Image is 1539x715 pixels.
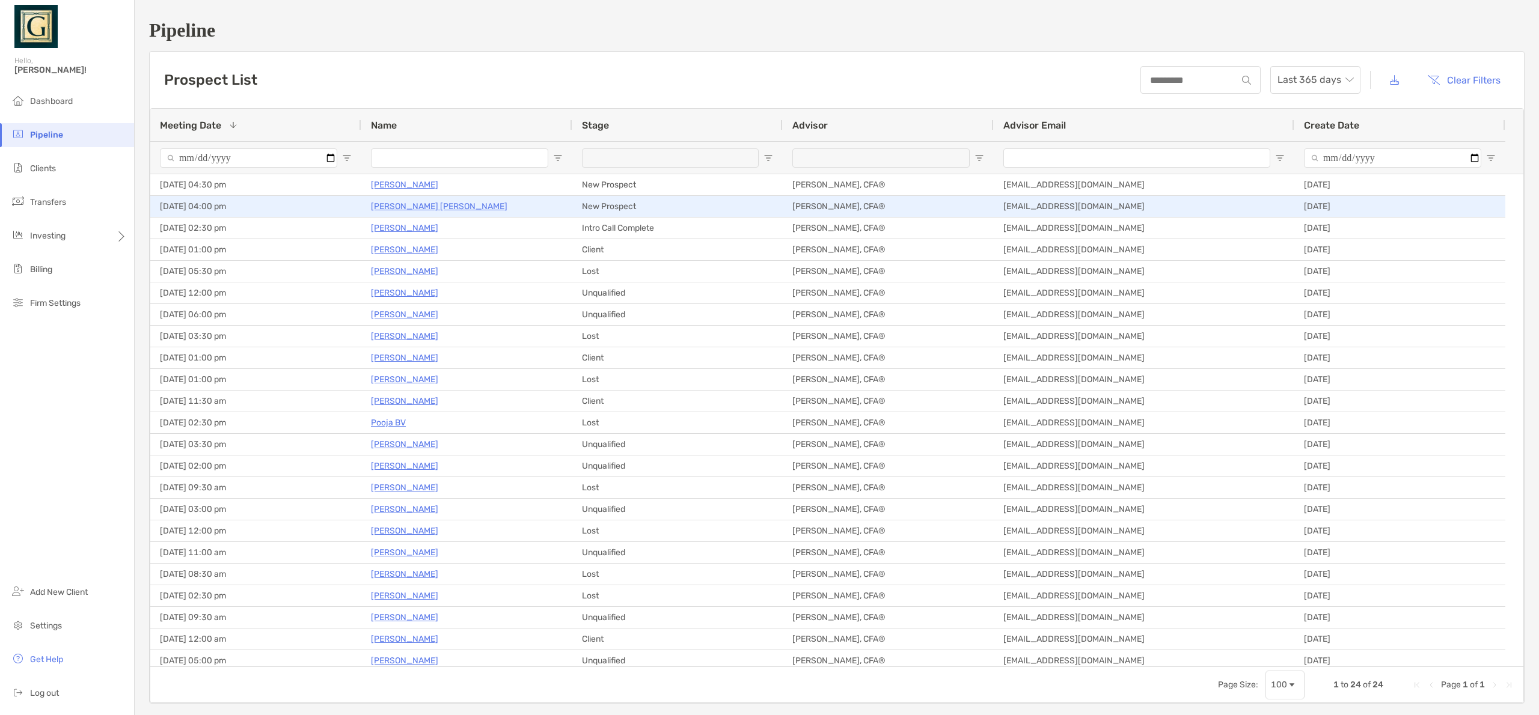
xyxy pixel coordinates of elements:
[371,350,438,365] a: [PERSON_NAME]
[783,304,994,325] div: [PERSON_NAME], CFA®
[1003,120,1066,131] span: Advisor Email
[150,650,361,671] div: [DATE] 05:00 pm
[783,542,994,563] div: [PERSON_NAME], CFA®
[150,455,361,476] div: [DATE] 02:00 pm
[150,520,361,541] div: [DATE] 12:00 pm
[572,520,783,541] div: Lost
[1294,196,1505,217] div: [DATE]
[160,148,337,168] input: Meeting Date Filter Input
[572,369,783,390] div: Lost
[572,477,783,498] div: Lost
[783,455,994,476] div: [PERSON_NAME], CFA®
[783,239,994,260] div: [PERSON_NAME], CFA®
[792,120,828,131] span: Advisor
[783,628,994,650] div: [PERSON_NAME], CFA®
[783,326,994,347] div: [PERSON_NAME], CFA®
[994,455,1294,476] div: [EMAIL_ADDRESS][DOMAIN_NAME]
[1441,680,1461,690] span: Page
[11,651,25,666] img: get-help icon
[30,130,63,140] span: Pipeline
[30,587,88,597] span: Add New Client
[150,477,361,498] div: [DATE] 09:30 am
[1294,455,1505,476] div: [DATE]
[371,120,397,131] span: Name
[150,196,361,217] div: [DATE] 04:00 pm
[994,520,1294,541] div: [EMAIL_ADDRESS][DOMAIN_NAME]
[371,199,507,214] p: [PERSON_NAME] [PERSON_NAME]
[994,412,1294,433] div: [EMAIL_ADDRESS][DOMAIN_NAME]
[572,412,783,433] div: Lost
[150,434,361,455] div: [DATE] 03:30 pm
[150,628,361,650] div: [DATE] 12:00 am
[1294,520,1505,541] div: [DATE]
[1333,680,1339,690] span: 1
[150,564,361,585] div: [DATE] 08:30 am
[1294,304,1505,325] div: [DATE]
[371,567,438,582] p: [PERSON_NAME]
[30,298,81,308] span: Firm Settings
[30,163,56,174] span: Clients
[371,307,438,322] p: [PERSON_NAME]
[783,564,994,585] div: [PERSON_NAME], CFA®
[1363,680,1371,690] span: of
[371,221,438,236] p: [PERSON_NAME]
[371,631,438,647] a: [PERSON_NAME]
[30,96,73,106] span: Dashboard
[30,654,63,665] span: Get Help
[1463,680,1468,690] span: 1
[582,120,609,131] span: Stage
[150,607,361,628] div: [DATE] 09:30 am
[371,523,438,538] a: [PERSON_NAME]
[150,239,361,260] div: [DATE] 01:00 pm
[572,455,783,476] div: Unqualified
[150,412,361,433] div: [DATE] 02:30 pm
[371,458,438,473] a: [PERSON_NAME]
[1294,326,1505,347] div: [DATE]
[994,391,1294,412] div: [EMAIL_ADDRESS][DOMAIN_NAME]
[371,372,438,387] a: [PERSON_NAME]
[1242,76,1251,85] img: input icon
[1277,67,1353,93] span: Last 365 days
[1271,680,1287,690] div: 100
[1218,680,1258,690] div: Page Size:
[1412,680,1422,690] div: First Page
[11,127,25,141] img: pipeline icon
[994,650,1294,671] div: [EMAIL_ADDRESS][DOMAIN_NAME]
[572,628,783,650] div: Client
[572,196,783,217] div: New Prospect
[11,685,25,699] img: logout icon
[1304,148,1481,168] input: Create Date Filter Input
[783,477,994,498] div: [PERSON_NAME], CFA®
[1294,542,1505,563] div: [DATE]
[11,295,25,309] img: firm-settings icon
[160,120,221,131] span: Meeting Date
[371,285,438,300] a: [PERSON_NAME]
[1294,391,1505,412] div: [DATE]
[371,610,438,625] a: [PERSON_NAME]
[994,196,1294,217] div: [EMAIL_ADDRESS][DOMAIN_NAME]
[11,618,25,632] img: settings icon
[1427,680,1436,690] div: Previous Page
[371,437,438,452] a: [PERSON_NAME]
[553,153,563,163] button: Open Filter Menu
[994,434,1294,455] div: [EMAIL_ADDRESS][DOMAIN_NAME]
[1294,261,1505,282] div: [DATE]
[1372,680,1383,690] span: 24
[994,304,1294,325] div: [EMAIL_ADDRESS][DOMAIN_NAME]
[1490,680,1499,690] div: Next Page
[150,585,361,606] div: [DATE] 02:30 pm
[30,197,66,207] span: Transfers
[994,607,1294,628] div: [EMAIL_ADDRESS][DOMAIN_NAME]
[371,502,438,517] p: [PERSON_NAME]
[371,480,438,495] a: [PERSON_NAME]
[150,282,361,303] div: [DATE] 12:00 pm
[783,520,994,541] div: [PERSON_NAME], CFA®
[150,326,361,347] div: [DATE] 03:30 pm
[572,607,783,628] div: Unqualified
[164,71,257,88] h3: Prospect List
[1265,671,1305,699] div: Page Size
[763,153,773,163] button: Open Filter Menu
